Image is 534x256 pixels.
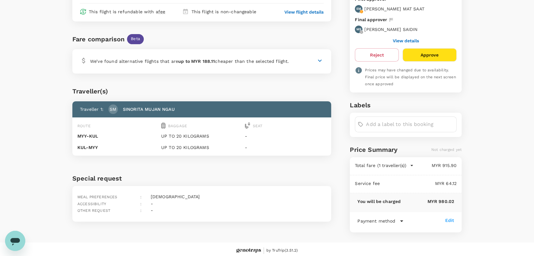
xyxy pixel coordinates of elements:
span: Other request [77,208,110,213]
div: - [148,205,153,214]
img: baggage-icon [161,122,166,129]
p: Service fee [355,180,380,187]
p: Payment method [357,218,395,224]
button: Approve [403,48,457,62]
button: Reject [355,48,398,62]
p: - [245,133,326,139]
iframe: Button to launch messaging window [5,231,25,251]
span: fee [158,9,165,14]
p: EM [356,7,361,11]
p: SINORITA MUJAN NGAU [123,106,175,112]
span: Beta [127,36,144,42]
span: Prices may have changed due to availability. Final price will be displayed on the next screen onc... [365,68,456,86]
span: Seat [253,124,263,128]
p: UP TO 20 KILOGRAMS [161,133,242,139]
h6: Price Summary [350,145,397,155]
p: UP TO 20 KILOGRAMS [161,144,242,151]
p: MYR 980.02 [401,198,454,205]
p: MYR 64.12 [380,180,457,187]
p: This flight is refundable with a [89,9,165,15]
div: Edit [445,217,454,223]
p: Traveller 1 : [80,106,103,112]
h6: Labels [350,100,462,110]
span: Baggage [168,124,187,128]
div: - [148,198,153,207]
p: MYY - KUL [77,133,159,139]
p: [PERSON_NAME] SAIDIN [364,26,417,33]
p: MYR 915.90 [414,162,457,169]
h6: Special request [72,173,331,183]
span: Accessibility [77,202,106,206]
p: We’ve found alternative flights that are cheaper than the selected flight. [90,58,289,64]
button: Total fare (1 traveller(s)) [355,162,414,169]
p: SM [110,106,116,112]
button: View details [393,38,419,43]
span: by TruTrip ( 3.51.2 ) [266,247,298,254]
input: Add a label to this booking [366,119,454,129]
img: Genotrips - EPOMS [236,248,261,253]
button: View flight details [284,9,324,15]
p: [PERSON_NAME] MAT SAAT [364,6,424,12]
p: - [245,144,326,151]
p: Total fare (1 traveller(s)) [355,162,406,169]
span: Route [77,124,91,128]
span: : [140,208,142,213]
span: : [140,202,142,206]
span: : [140,195,142,199]
p: Final approver [355,16,387,23]
b: up to MYR 188.11 [178,59,215,64]
span: Meal preferences [77,195,117,199]
div: Traveller(s) [72,86,331,96]
div: Fare comparison [72,34,124,44]
span: Not charged yet [431,147,462,152]
p: KUL - MYY [77,144,159,151]
p: You will be charged [357,198,401,205]
p: MS [356,27,361,32]
img: seat-icon [245,122,250,129]
p: This flight is non-changeable [191,9,256,15]
div: [DEMOGRAPHIC_DATA] [148,191,200,200]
